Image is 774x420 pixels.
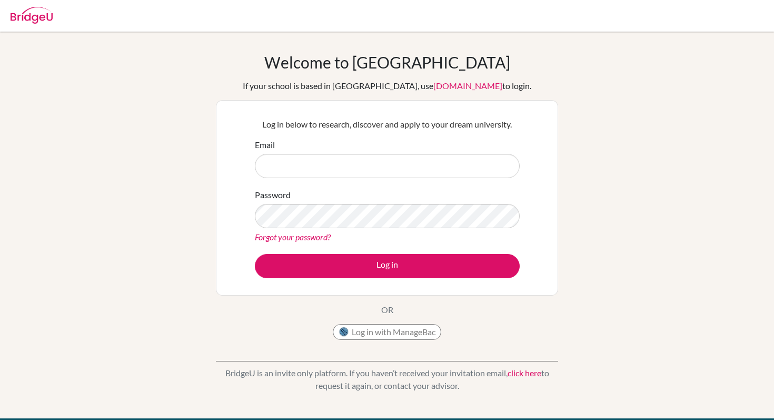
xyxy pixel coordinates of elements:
p: BridgeU is an invite only platform. If you haven’t received your invitation email, to request it ... [216,367,558,392]
a: [DOMAIN_NAME] [433,81,502,91]
a: Forgot your password? [255,232,331,242]
img: Bridge-U [11,7,53,24]
button: Log in [255,254,520,278]
button: Log in with ManageBac [333,324,441,340]
h1: Welcome to [GEOGRAPHIC_DATA] [264,53,510,72]
p: Log in below to research, discover and apply to your dream university. [255,118,520,131]
p: OR [381,304,393,316]
label: Password [255,189,291,201]
div: If your school is based in [GEOGRAPHIC_DATA], use to login. [243,80,531,92]
a: click here [508,368,541,378]
label: Email [255,139,275,151]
